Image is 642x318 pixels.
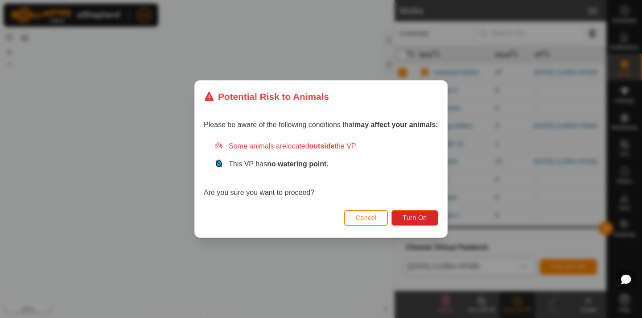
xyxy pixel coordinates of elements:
[229,160,329,168] span: This VP has
[344,210,388,226] button: Cancel
[204,141,438,198] div: Are you sure you want to proceed?
[267,160,329,168] strong: no watering point.
[204,121,438,128] span: Please be aware of the following conditions that
[392,210,438,226] button: Turn On
[354,121,438,128] strong: may affect your animals:
[356,214,377,221] span: Cancel
[204,90,329,103] div: Potential Risk to Animals
[403,214,427,221] span: Turn On
[286,142,357,150] span: located the VP.
[214,141,438,152] div: Some animals are
[309,142,335,150] strong: outside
